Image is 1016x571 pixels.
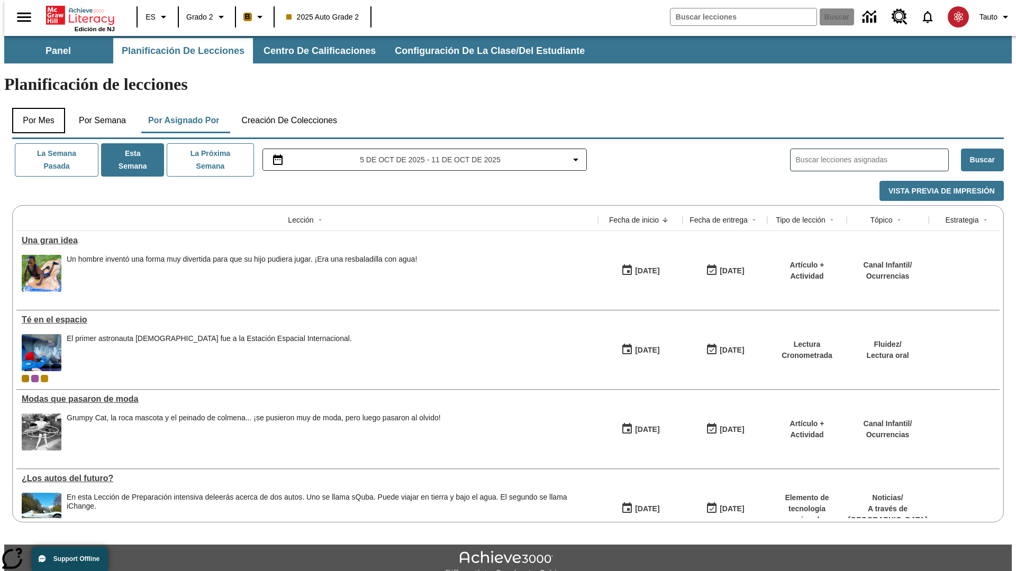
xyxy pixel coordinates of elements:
button: Creación de colecciones [233,108,346,133]
button: Vista previa de impresión [879,181,1004,201]
div: [DATE] [720,264,744,278]
button: Sort [825,214,838,226]
img: Un astronauta, el primero del Reino Unido que viaja a la Estación Espacial Internacional, saluda ... [22,334,61,371]
button: Centro de calificaciones [255,38,384,63]
div: Modas que pasaron de moda [22,394,593,404]
span: Support Offline [53,555,99,563]
div: Tópico [870,215,892,225]
div: [DATE] [635,502,659,515]
button: 06/30/26: Último día en que podrá accederse la lección [702,419,748,439]
a: Centro de recursos, Se abrirá en una pestaña nueva. [885,3,914,31]
button: Sort [893,214,905,226]
span: 2025 Auto Grade 2 [286,12,359,23]
div: En esta Lección de Preparación intensiva de [67,493,593,511]
button: La próxima semana [167,143,253,177]
input: Buscar lecciones asignadas [796,152,948,168]
div: [DATE] [720,423,744,436]
button: Support Offline [32,547,108,571]
button: Seleccione el intervalo de fechas opción del menú [267,153,583,166]
p: Noticias / [848,492,928,503]
span: Clase actual [22,375,29,382]
img: foto en blanco y negro de una chica haciendo girar unos hula-hulas en la década de 1950 [22,413,61,450]
button: Planificación de lecciones [113,38,253,63]
button: Perfil/Configuración [975,7,1016,26]
span: Panel [46,45,71,57]
button: Panel [5,38,111,63]
input: Buscar campo [670,8,817,25]
div: [DATE] [635,423,659,436]
button: La semana pasada [15,143,98,177]
button: Escoja un nuevo avatar [941,3,975,31]
button: Abrir el menú lateral [8,2,40,33]
div: Un hombre inventó una forma muy divertida para que su hijo pudiera jugar. ¡Era una resbaladilla c... [67,255,417,264]
button: Por asignado por [140,108,228,133]
a: Centro de información [856,3,885,32]
a: Té en el espacio, Lecciones [22,315,593,325]
p: Artículo + Actividad [773,260,841,282]
span: Centro de calificaciones [264,45,376,57]
a: Notificaciones [914,3,941,31]
div: [DATE] [720,344,744,357]
div: Fecha de inicio [609,215,659,225]
button: Lenguaje: ES, Selecciona un idioma [141,7,175,26]
div: Estrategia [945,215,978,225]
button: Sort [314,214,326,226]
div: En esta Lección de Preparación intensiva de leerás acerca de dos autos. Uno se llama sQuba. Puede... [67,493,593,530]
button: Sort [979,214,992,226]
a: Portada [46,5,115,26]
img: un niño sonríe mientras se desliza en una resbaladilla con agua [22,255,61,292]
div: [DATE] [720,502,744,515]
button: 10/12/25: Último día en que podrá accederse la lección [702,340,748,360]
button: Esta semana [101,143,164,177]
img: Un automóvil de alta tecnología flotando en el agua. [22,493,61,530]
span: Edición de NJ [75,26,115,32]
div: [DATE] [635,344,659,357]
p: Lectura Cronometrada [773,339,841,361]
button: Grado: Grado 2, Elige un grado [182,7,232,26]
span: 5 de oct de 2025 - 11 de oct de 2025 [360,154,501,165]
span: Tauto [979,12,997,23]
testabrev: leerás acerca de dos autos. Uno se llama sQuba. Puede viajar en tierra y bajo el agua. El segundo... [67,493,567,510]
a: Una gran idea, Lecciones [22,236,593,245]
div: Portada [46,4,115,32]
button: Boost El color de la clase es anaranjado claro. Cambiar el color de la clase. [239,7,270,26]
div: Grumpy Cat, la roca mascota y el peinado de colmena... ¡se pusieron muy de moda, pero luego pasar... [67,413,441,422]
p: A través de [GEOGRAPHIC_DATA] [848,503,928,526]
div: Una gran idea [22,236,593,245]
div: [DATE] [635,264,659,278]
a: Modas que pasaron de moda, Lecciones [22,394,593,404]
a: ¿Los autos del futuro? , Lecciones [22,474,593,483]
p: Fluidez / [866,339,909,350]
span: Planificación de lecciones [122,45,244,57]
button: Sort [748,214,760,226]
button: 07/01/25: Primer día en que estuvo disponible la lección [618,499,663,519]
p: Canal Infantil / [864,260,912,271]
button: Buscar [961,149,1004,171]
button: 10/06/25: Primer día en que estuvo disponible la lección [618,340,663,360]
div: Té en el espacio [22,315,593,325]
div: New 2025 class [41,375,48,382]
div: Subbarra de navegación [4,38,594,63]
button: Por mes [12,108,65,133]
button: 08/01/26: Último día en que podrá accederse la lección [702,499,748,519]
button: 10/08/25: Último día en que podrá accederse la lección [702,261,748,281]
div: Grumpy Cat, la roca mascota y el peinado de colmena... ¡se pusieron muy de moda, pero luego pasar... [67,413,441,450]
div: Un hombre inventó una forma muy divertida para que su hijo pudiera jugar. ¡Era una resbaladilla c... [67,255,417,292]
h1: Planificación de lecciones [4,75,1012,94]
span: ES [146,12,156,23]
span: Configuración de la clase/del estudiante [395,45,585,57]
div: OL 2025 Auto Grade 3 [31,375,39,382]
img: avatar image [948,6,969,27]
button: 10/08/25: Primer día en que estuvo disponible la lección [618,261,663,281]
div: El primer astronauta británico fue a la Estación Espacial Internacional. [67,334,352,371]
button: Configuración de la clase/del estudiante [386,38,593,63]
svg: Collapse Date Range Filter [569,153,582,166]
div: Fecha de entrega [690,215,748,225]
div: El primer astronauta [DEMOGRAPHIC_DATA] fue a la Estación Espacial Internacional. [67,334,352,343]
